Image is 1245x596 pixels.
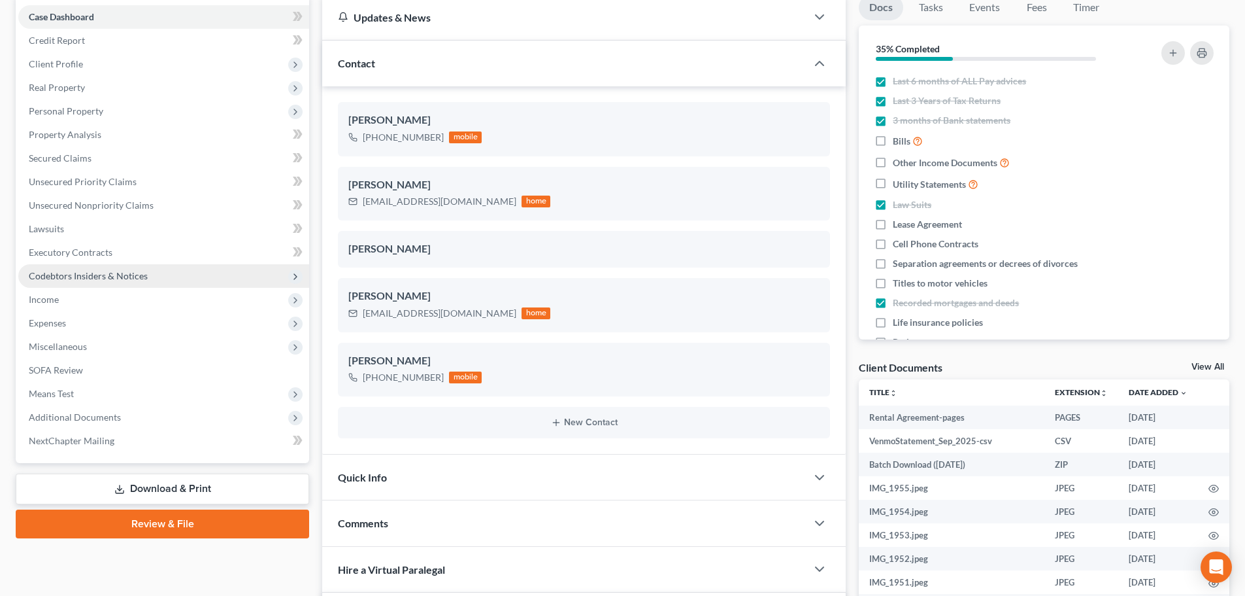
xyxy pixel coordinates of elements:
a: Lawsuits [18,217,309,241]
div: [EMAIL_ADDRESS][DOMAIN_NAME] [363,195,516,208]
td: PAGES [1044,406,1118,429]
span: Law Suits [893,198,931,211]
td: Rental Agreement-pages [859,406,1044,429]
div: [EMAIL_ADDRESS][DOMAIN_NAME] [363,307,516,320]
td: VenmoStatement_Sep_2025-csv [859,429,1044,453]
span: Personal Property [29,105,103,116]
a: Extensionunfold_more [1055,387,1108,397]
a: Executory Contracts [18,241,309,264]
td: IMG_1954.jpeg [859,500,1044,523]
span: Expenses [29,317,66,328]
div: Updates & News [338,10,791,24]
td: JPEG [1044,547,1118,570]
span: Property Analysis [29,129,101,140]
a: Unsecured Priority Claims [18,170,309,194]
td: [DATE] [1118,453,1198,476]
td: [DATE] [1118,523,1198,547]
td: JPEG [1044,476,1118,500]
div: home [522,307,550,319]
div: [PERSON_NAME] [348,241,820,257]
a: Credit Report [18,29,309,52]
td: CSV [1044,429,1118,453]
div: Client Documents [859,360,942,374]
span: Life insurance policies [893,316,983,329]
button: New Contact [348,417,820,428]
div: [PHONE_NUMBER] [363,131,444,144]
i: expand_more [1180,389,1187,397]
div: Open Intercom Messenger [1201,552,1232,583]
td: ZIP [1044,453,1118,476]
span: Titles to motor vehicles [893,277,988,290]
td: [DATE] [1118,406,1198,429]
span: Separation agreements or decrees of divorces [893,257,1078,270]
span: Hire a Virtual Paralegal [338,563,445,576]
td: [DATE] [1118,547,1198,570]
a: Property Analysis [18,123,309,147]
span: SOFA Review [29,364,83,376]
span: Unsecured Nonpriority Claims [29,200,154,211]
td: IMG_1951.jpeg [859,570,1044,594]
div: [PERSON_NAME] [348,289,820,304]
span: Real Property [29,82,85,93]
span: Client Profile [29,58,83,69]
a: Secured Claims [18,147,309,170]
span: Cell Phone Contracts [893,237,978,251]
span: Codebtors Insiders & Notices [29,270,148,281]
a: Unsecured Nonpriority Claims [18,194,309,217]
span: Last 6 months of ALL Pay advices [893,75,1026,88]
div: mobile [449,131,482,143]
span: Executory Contracts [29,247,112,258]
a: Date Added expand_more [1129,387,1187,397]
span: Bills [893,135,910,148]
span: Last 3 Years of Tax Returns [893,94,1001,107]
td: IMG_1952.jpeg [859,547,1044,570]
i: unfold_more [1100,389,1108,397]
a: SOFA Review [18,359,309,382]
td: JPEG [1044,500,1118,523]
span: Unsecured Priority Claims [29,176,137,187]
span: Retirement account statements [893,336,1020,349]
a: Case Dashboard [18,5,309,29]
span: Means Test [29,388,74,399]
span: Income [29,294,59,305]
span: Quick Info [338,471,387,483]
span: Recorded mortgages and deeds [893,296,1019,309]
a: Download & Print [16,474,309,504]
div: mobile [449,372,482,383]
td: IMG_1955.jpeg [859,476,1044,500]
a: View All [1191,362,1224,372]
td: IMG_1953.jpeg [859,523,1044,547]
span: Miscellaneous [29,341,87,352]
span: NextChapter Mailing [29,435,114,446]
div: [PERSON_NAME] [348,177,820,193]
span: Lease Agreement [893,218,962,231]
i: unfold_more [889,389,897,397]
a: Review & File [16,510,309,538]
div: home [522,196,550,207]
span: Credit Report [29,35,85,46]
span: 3 months of Bank statements [893,114,1010,127]
td: [DATE] [1118,429,1198,453]
td: [DATE] [1118,500,1198,523]
td: [DATE] [1118,570,1198,594]
span: Case Dashboard [29,11,94,22]
a: NextChapter Mailing [18,429,309,453]
span: Utility Statements [893,178,966,191]
span: Secured Claims [29,152,91,164]
div: [PERSON_NAME] [348,113,820,128]
a: Titleunfold_more [869,387,897,397]
span: Comments [338,517,388,529]
span: Additional Documents [29,412,121,423]
span: Contact [338,57,375,69]
strong: 35% Completed [876,43,940,54]
td: Batch Download ([DATE]) [859,453,1044,476]
td: JPEG [1044,570,1118,594]
div: [PERSON_NAME] [348,353,820,369]
td: [DATE] [1118,476,1198,500]
div: [PHONE_NUMBER] [363,371,444,384]
span: Other Income Documents [893,156,997,169]
span: Lawsuits [29,223,64,234]
td: JPEG [1044,523,1118,547]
